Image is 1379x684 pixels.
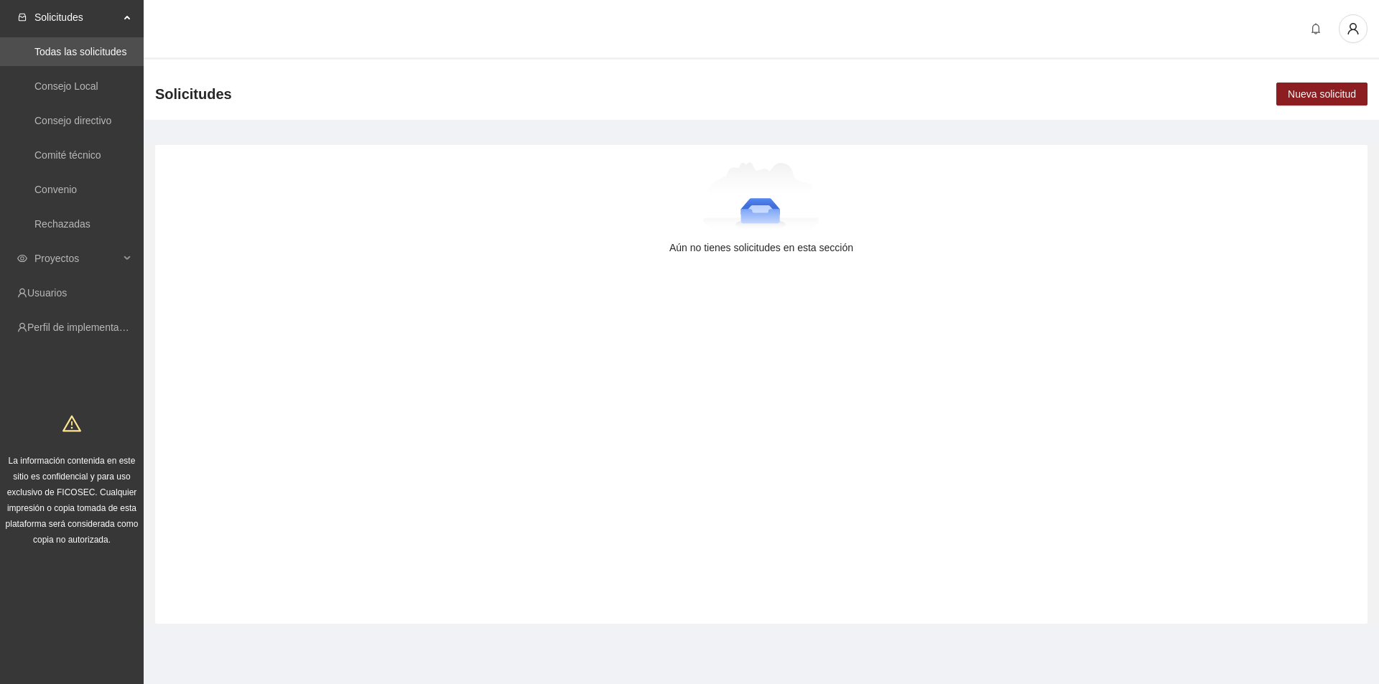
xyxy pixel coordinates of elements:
span: inbox [17,12,27,22]
a: Comité técnico [34,149,101,161]
a: Todas las solicitudes [34,46,126,57]
a: Usuarios [27,287,67,299]
span: user [1339,22,1367,35]
span: Solicitudes [155,83,232,106]
a: Rechazadas [34,218,90,230]
span: Solicitudes [34,3,119,32]
button: user [1339,14,1368,43]
button: Nueva solicitud [1276,83,1368,106]
span: La información contenida en este sitio es confidencial y para uso exclusivo de FICOSEC. Cualquier... [6,456,139,545]
a: Consejo Local [34,80,98,92]
div: Aún no tienes solicitudes en esta sección [178,240,1345,256]
a: Consejo directivo [34,115,111,126]
img: Aún no tienes solicitudes en esta sección [703,162,820,234]
a: Perfil de implementadora [27,322,139,333]
span: Proyectos [34,244,119,273]
span: Nueva solicitud [1288,86,1356,102]
span: bell [1305,23,1327,34]
button: bell [1304,17,1327,40]
a: Convenio [34,184,77,195]
span: warning [62,414,81,433]
span: eye [17,253,27,263]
